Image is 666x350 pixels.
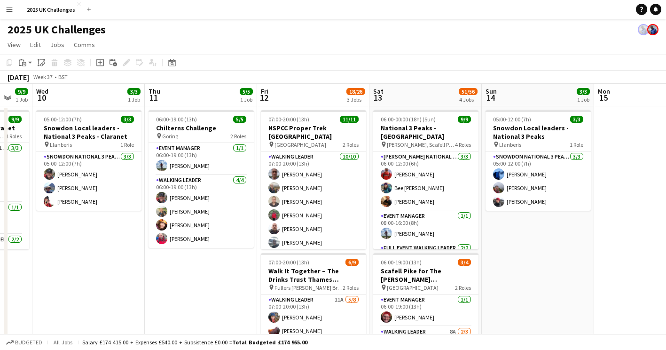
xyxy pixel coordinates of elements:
[149,110,254,248] app-job-card: 06:00-19:00 (13h)5/5Chilterns Challenge Goring2 RolesEvent Manager1/106:00-19:00 (13h)[PERSON_NAM...
[44,116,82,123] span: 05:00-12:00 (7h)
[36,124,141,141] h3: Snowdon Local leaders - National 3 Peaks - Claranet
[345,259,359,266] span: 6/9
[387,141,455,148] span: [PERSON_NAME], Scafell Pike and Snowdon
[149,124,254,132] h3: Chilterns Challenge
[638,24,649,35] app-user-avatar: Andy Baker
[577,88,590,95] span: 3/3
[30,40,41,49] span: Edit
[274,284,343,291] span: Fullers [PERSON_NAME] Brewery, [GEOGRAPHIC_DATA]
[15,88,28,95] span: 9/9
[343,141,359,148] span: 2 Roles
[149,143,254,175] app-card-role: Event Manager1/106:00-19:00 (13h)[PERSON_NAME]
[486,124,591,141] h3: Snowdon Local leaders - National 3 Peaks
[233,116,246,123] span: 5/5
[162,133,178,140] span: Goring
[36,151,141,211] app-card-role: Snowdon National 3 Peaks Walking Leader3/305:00-12:00 (7h)[PERSON_NAME][PERSON_NAME][PERSON_NAME]
[268,116,309,123] span: 07:00-20:00 (13h)
[373,87,384,95] span: Sat
[455,141,471,148] span: 4 Roles
[8,40,21,49] span: View
[50,40,64,49] span: Jobs
[261,267,366,284] h3: Walk It Together – The Drinks Trust Thames Footpath Challenge
[598,87,610,95] span: Mon
[458,259,471,266] span: 3/4
[261,124,366,141] h3: NSPCC Proper Trek [GEOGRAPHIC_DATA]
[52,339,74,346] span: All jobs
[82,339,307,346] div: Salary £174 415.00 + Expenses £540.00 + Subsistence £0.00 =
[458,116,471,123] span: 9/9
[570,116,583,123] span: 3/3
[230,133,246,140] span: 2 Roles
[261,151,366,306] app-card-role: Walking Leader10/1007:00-20:00 (13h)[PERSON_NAME][PERSON_NAME][PERSON_NAME][PERSON_NAME][PERSON_N...
[373,267,478,284] h3: Scafell Pike for The [PERSON_NAME] [PERSON_NAME] Trust
[274,141,326,148] span: [GEOGRAPHIC_DATA]
[15,339,42,346] span: Budgeted
[147,92,160,103] span: 11
[261,110,366,249] app-job-card: 07:00-20:00 (13h)11/11NSPCC Proper Trek [GEOGRAPHIC_DATA] [GEOGRAPHIC_DATA]2 RolesWalking Leader1...
[127,88,141,95] span: 3/3
[373,110,478,249] app-job-card: 06:00-00:00 (18h) (Sun)9/9National 3 Peaks - [GEOGRAPHIC_DATA] [PERSON_NAME], Scafell Pike and Sn...
[5,337,44,348] button: Budgeted
[373,211,478,243] app-card-role: Event Manager1/108:00-16:00 (8h)[PERSON_NAME]
[8,23,106,37] h1: 2025 UK Challenges
[647,24,658,35] app-user-avatar: Andy Baker
[74,40,95,49] span: Comms
[346,88,365,95] span: 18/26
[4,39,24,51] a: View
[486,87,497,95] span: Sun
[31,73,55,80] span: Week 37
[570,141,583,148] span: 1 Role
[36,87,48,95] span: Wed
[459,96,477,103] div: 4 Jobs
[455,284,471,291] span: 2 Roles
[26,39,45,51] a: Edit
[47,39,68,51] a: Jobs
[268,259,309,266] span: 07:00-20:00 (13h)
[156,116,197,123] span: 06:00-19:00 (13h)
[232,339,307,346] span: Total Budgeted £174 955.00
[16,96,28,103] div: 1 Job
[387,284,439,291] span: [GEOGRAPHIC_DATA]
[577,96,589,103] div: 1 Job
[259,92,268,103] span: 12
[58,73,68,80] div: BST
[36,110,141,211] app-job-card: 05:00-12:00 (7h)3/3Snowdon Local leaders - National 3 Peaks - Claranet Llanberis1 RoleSnowdon Nat...
[8,72,29,82] div: [DATE]
[381,259,422,266] span: 06:00-19:00 (13h)
[373,243,478,291] app-card-role: Full Event Walking Leader2/2
[149,175,254,248] app-card-role: Walking Leader4/406:00-19:00 (13h)[PERSON_NAME][PERSON_NAME][PERSON_NAME][PERSON_NAME]
[128,96,140,103] div: 1 Job
[19,0,83,19] button: 2025 UK Challenges
[6,133,22,140] span: 4 Roles
[486,110,591,211] app-job-card: 05:00-12:00 (7h)3/3Snowdon Local leaders - National 3 Peaks Llanberis1 RoleSnowdon National 3 Pea...
[484,92,497,103] span: 14
[373,151,478,211] app-card-role: [PERSON_NAME] National 3 Peaks Walking Leader3/306:00-12:00 (6h)[PERSON_NAME]Bee [PERSON_NAME][PE...
[381,116,436,123] span: 06:00-00:00 (18h) (Sun)
[240,88,253,95] span: 5/5
[493,116,531,123] span: 05:00-12:00 (7h)
[373,294,478,326] app-card-role: Event Manager1/106:00-19:00 (13h)[PERSON_NAME]
[8,116,22,123] span: 9/9
[347,96,365,103] div: 3 Jobs
[261,87,268,95] span: Fri
[50,141,72,148] span: Llanberis
[149,87,160,95] span: Thu
[120,141,134,148] span: 1 Role
[35,92,48,103] span: 10
[499,141,521,148] span: Llanberis
[121,116,134,123] span: 3/3
[486,151,591,211] app-card-role: Snowdon National 3 Peaks Walking Leader3/305:00-12:00 (7h)[PERSON_NAME][PERSON_NAME][PERSON_NAME]
[459,88,478,95] span: 51/56
[373,124,478,141] h3: National 3 Peaks - [GEOGRAPHIC_DATA]
[343,284,359,291] span: 2 Roles
[596,92,610,103] span: 15
[70,39,99,51] a: Comms
[240,96,252,103] div: 1 Job
[340,116,359,123] span: 11/11
[372,92,384,103] span: 13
